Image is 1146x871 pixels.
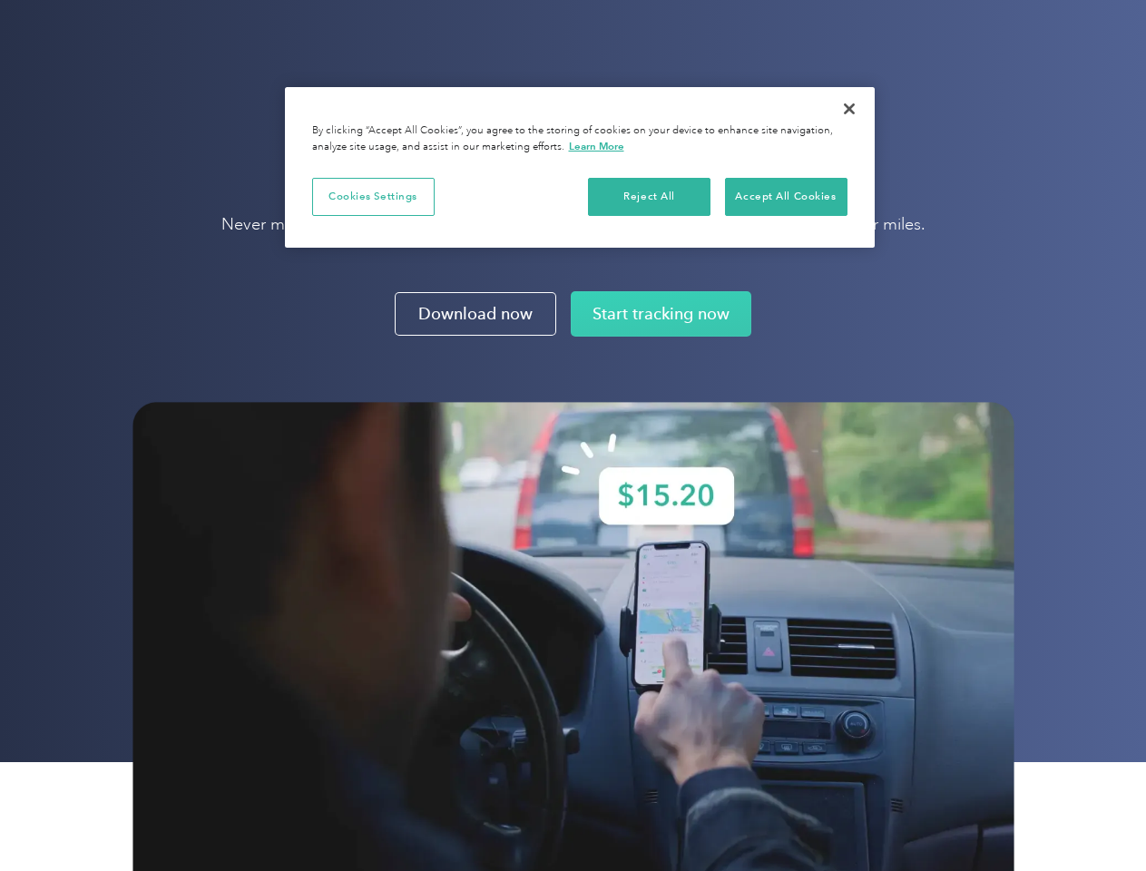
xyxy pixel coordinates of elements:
[829,89,869,129] button: Close
[285,87,875,248] div: Cookie banner
[221,213,926,235] p: Never miss a mile with the Everlance mileage tracker app. Set it, forget it and track all your mi...
[395,292,555,336] a: Download now
[571,291,751,337] a: Start tracking now
[569,140,624,152] a: More information about your privacy, opens in a new tab
[221,145,926,196] h1: Automatic mileage tracker
[588,178,710,216] button: Reject All
[312,123,847,155] div: By clicking “Accept All Cookies”, you agree to the storing of cookies on your device to enhance s...
[285,87,875,248] div: Privacy
[312,178,435,216] button: Cookies Settings
[725,178,847,216] button: Accept All Cookies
